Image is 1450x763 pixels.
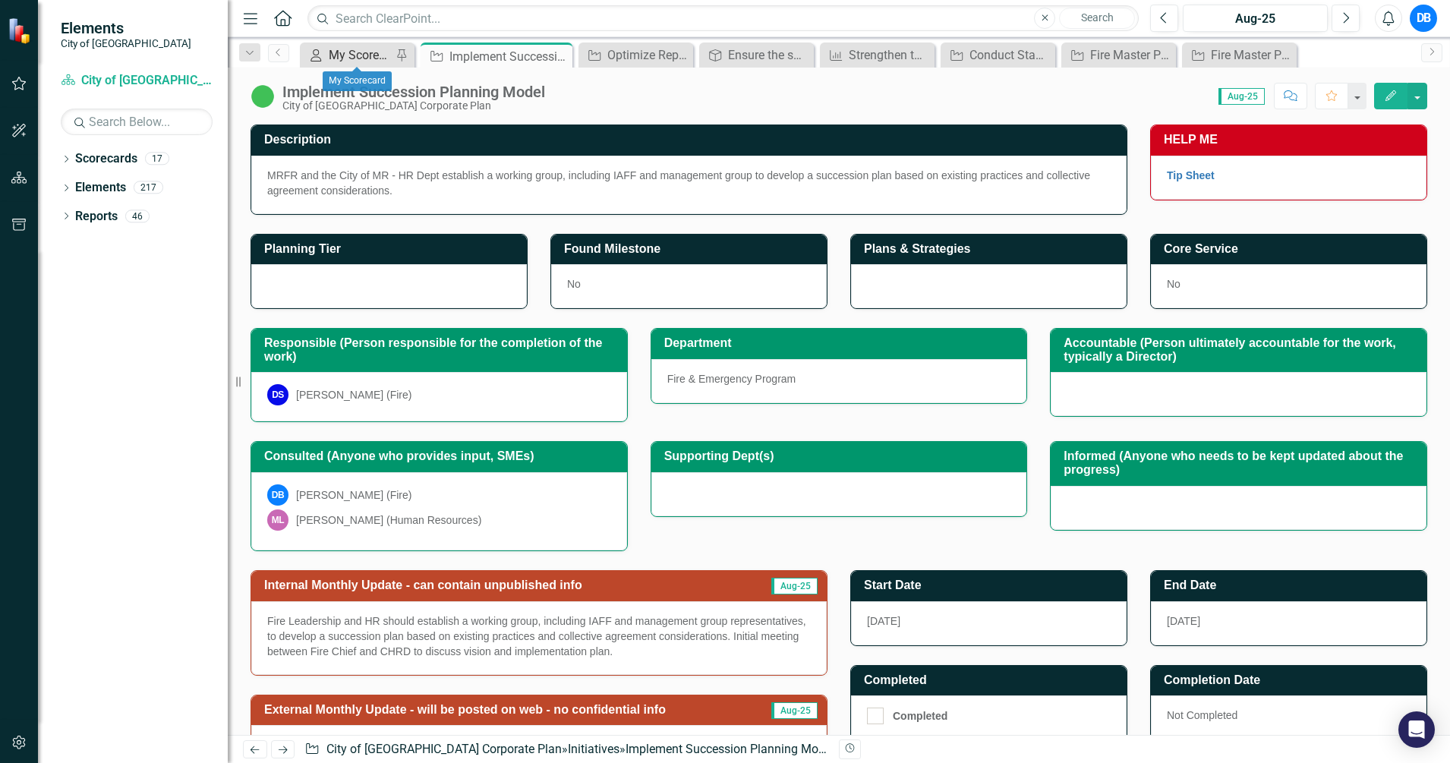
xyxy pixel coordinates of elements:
[264,703,760,717] h3: External Monthly Update - will be posted on web - no confidential info
[282,100,545,112] div: City of [GEOGRAPHIC_DATA] Corporate Plan
[1164,133,1419,147] h3: HELP ME
[626,742,834,756] div: Implement Succession Planning Model
[145,153,169,166] div: 17
[296,487,411,503] div: [PERSON_NAME] (Fire)
[703,46,810,65] a: Ensure the safety and enhance the well-being of residents
[75,179,126,197] a: Elements
[61,37,191,49] small: City of [GEOGRAPHIC_DATA]
[771,702,818,719] span: Aug-25
[8,17,34,43] img: ClearPoint Strategy
[307,5,1139,32] input: Search ClearPoint...
[1211,46,1293,65] div: Fire Master Plan #17 Career Suppression Capacity
[607,46,689,65] div: Optimize Reporting Structures
[1188,10,1322,28] div: Aug-25
[567,278,581,290] span: No
[449,47,569,66] div: Implement Succession Planning Model
[267,509,288,531] div: ML
[264,133,1119,147] h3: Description
[251,84,275,109] img: In Progress
[61,109,213,135] input: Search Below...
[771,578,818,594] span: Aug-25
[864,673,1119,687] h3: Completed
[282,84,545,100] div: Implement Succession Planning Model
[304,46,392,65] a: My Scorecard
[1164,242,1419,256] h3: Core Service
[824,46,931,65] a: Strengthen the capacity of Fire Services to support a rapidly growing community by conducting a s...
[1398,711,1435,748] div: Open Intercom Messenger
[326,742,562,756] a: City of [GEOGRAPHIC_DATA] Corporate Plan
[969,46,1051,65] div: Conduct Staffing Model Assessment
[264,449,619,463] h3: Consulted (Anyone who provides input, SMEs)
[264,336,619,363] h3: Responsible (Person responsible for the completion of the work)
[134,181,163,194] div: 217
[1064,449,1419,476] h3: Informed (Anyone who needs to be kept updated about the progress)
[1183,5,1328,32] button: Aug-25
[1218,88,1265,105] span: Aug-25
[1064,336,1419,363] h3: Accountable (Person ultimately accountable for the work, typically a Director)
[1081,11,1114,24] span: Search
[1059,8,1135,29] button: Search
[264,242,519,256] h3: Planning Tier
[944,46,1051,65] a: Conduct Staffing Model Assessment
[323,71,392,91] div: My Scorecard
[304,741,827,758] div: » »
[1065,46,1172,65] a: Fire Master Plan #24 New Fire Stations
[61,19,191,37] span: Elements
[296,387,411,402] div: [PERSON_NAME] (Fire)
[849,46,931,65] div: Strengthen the capacity of Fire Services to support a rapidly growing community by conducting a s...
[264,579,746,592] h3: Internal Monthly Update - can contain unpublished info
[664,336,1020,350] h3: Department
[1186,46,1293,65] a: Fire Master Plan #17 Career Suppression Capacity
[125,210,150,222] div: 46
[582,46,689,65] a: Optimize Reporting Structures
[296,512,481,528] div: [PERSON_NAME] (Human Resources)
[1167,615,1200,627] span: [DATE]
[667,373,796,385] span: Fire & Emergency Program
[61,72,213,90] a: City of [GEOGRAPHIC_DATA] Corporate Plan
[1167,169,1215,181] a: Tip Sheet
[564,242,819,256] h3: Found Milestone
[864,242,1119,256] h3: Plans & Strategies
[867,615,900,627] span: [DATE]
[75,208,118,225] a: Reports
[1410,5,1437,32] button: DB
[1167,278,1180,290] span: No
[267,384,288,405] div: DS
[1164,673,1419,687] h3: Completion Date
[267,168,1111,198] p: MRFR and the City of MR - HR Dept establish a working group, including IAFF and management group ...
[267,484,288,506] div: DB
[267,613,811,659] p: Fire Leadership and HR should establish a working group, including IAFF and management group repr...
[1151,695,1426,739] div: Not Completed
[1090,46,1172,65] div: Fire Master Plan #24 New Fire Stations
[664,449,1020,463] h3: Supporting Dept(s)
[728,46,810,65] div: Ensure the safety and enhance the well-being of residents
[568,742,619,756] a: Initiatives
[329,46,392,65] div: My Scorecard
[864,579,1119,592] h3: Start Date
[1164,579,1419,592] h3: End Date
[75,150,137,168] a: Scorecards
